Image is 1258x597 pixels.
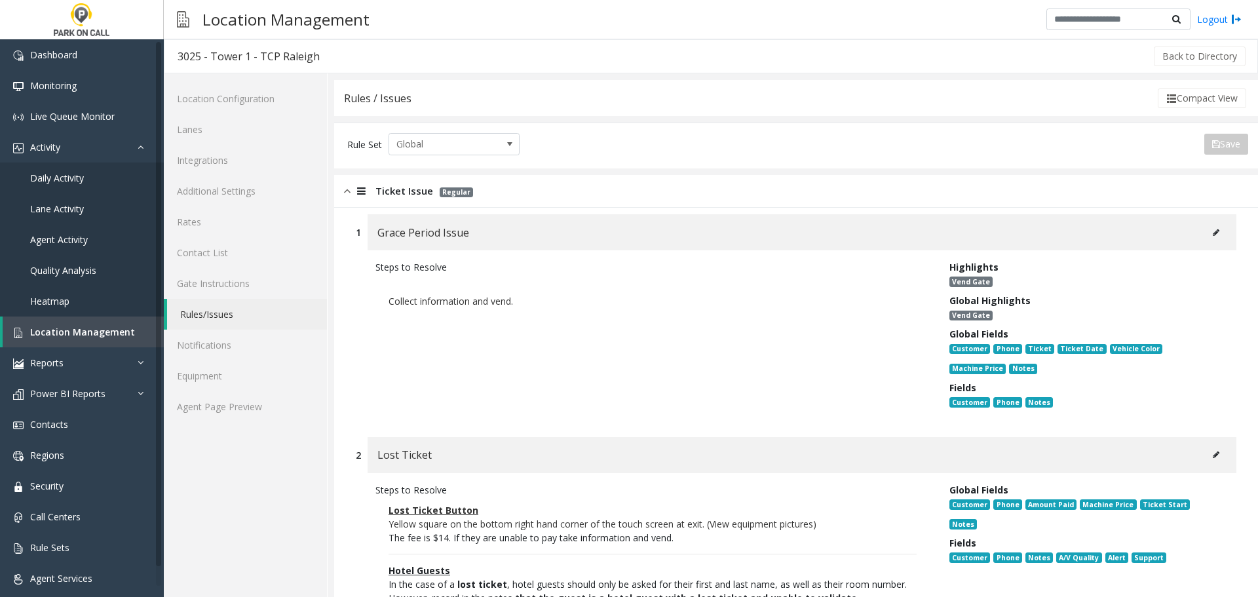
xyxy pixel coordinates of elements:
[164,176,327,206] a: Additional Settings
[1105,552,1128,563] span: Alert
[1025,344,1054,355] span: Ticket
[1231,12,1242,26] img: logout
[1140,499,1190,510] span: Ticket Start
[30,141,60,153] span: Activity
[344,183,351,199] img: opened
[1056,552,1101,563] span: A/V Quality
[164,237,327,268] a: Contact List
[30,48,77,61] span: Dashboard
[30,356,64,369] span: Reports
[177,3,189,35] img: pageIcon
[164,145,327,176] a: Integrations
[1204,134,1248,155] button: Save
[949,397,990,408] span: Customer
[30,572,92,585] span: Agent Services
[13,358,24,369] img: 'icon'
[178,48,320,65] div: 3025 - Tower 1 - TCP Raleigh
[1158,88,1246,108] button: Compact View
[356,448,361,462] div: 2
[164,206,327,237] a: Rates
[1009,364,1037,374] span: Notes
[13,112,24,123] img: 'icon'
[164,114,327,145] a: Lanes
[30,110,115,123] span: Live Queue Monitor
[949,484,1008,496] span: Global Fields
[30,79,77,92] span: Monitoring
[375,183,433,199] span: Ticket Issue
[949,537,976,549] span: Fields
[1025,397,1053,408] span: Notes
[30,172,84,184] span: Daily Activity
[389,578,455,590] span: In the case of a
[949,364,1006,374] span: Machine Price
[993,344,1021,355] span: Phone
[164,268,327,299] a: Gate Instructions
[347,133,382,155] div: Rule Set
[13,50,24,61] img: 'icon'
[164,330,327,360] a: Notifications
[13,482,24,492] img: 'icon'
[949,294,1031,307] span: Global Highlights
[1025,552,1053,563] span: Notes
[389,504,478,516] u: Lost Ticket Button
[13,328,24,338] img: 'icon'
[13,389,24,400] img: 'icon'
[164,391,327,422] a: Agent Page Preview
[13,451,24,461] img: 'icon'
[30,295,69,307] span: Heatmap
[949,381,976,394] span: Fields
[993,552,1021,563] span: Phone
[993,499,1021,510] span: Phone
[1025,499,1077,510] span: Amount Paid
[30,449,64,461] span: Regions
[164,360,327,391] a: Equipment
[377,224,469,241] span: Grace Period Issue
[13,143,24,153] img: 'icon'
[13,512,24,523] img: 'icon'
[13,574,24,585] img: 'icon'
[30,264,96,277] span: Quality Analysis
[949,499,990,510] span: Customer
[949,519,977,530] span: Notes
[30,326,135,338] span: Location Management
[389,564,450,577] u: Hotel Guests
[949,552,990,563] span: Customer
[375,483,930,497] div: Steps to Resolve
[457,578,507,590] span: lost ticket
[1132,552,1166,563] span: Support
[30,510,81,523] span: Call Centers
[30,202,84,215] span: Lane Activity
[164,83,327,114] a: Location Configuration
[949,261,999,273] span: Highlights
[1080,499,1136,510] span: Machine Price
[1058,344,1106,355] span: Ticket Date
[13,420,24,431] img: 'icon'
[993,397,1021,408] span: Phone
[375,260,930,274] div: Steps to Resolve
[440,187,473,197] span: Regular
[389,134,493,155] span: Global
[196,3,376,35] h3: Location Management
[1110,344,1162,355] span: Vehicle Color
[389,531,917,545] p: The fee is $14. If they are unable to pay take information and vend.
[949,311,993,321] span: Vend Gate
[949,277,993,287] span: Vend Gate
[3,317,164,347] a: Location Management
[949,328,1008,340] span: Global Fields
[30,387,105,400] span: Power BI Reports
[30,418,68,431] span: Contacts
[949,344,990,355] span: Customer
[344,90,411,107] div: Rules / Issues
[377,446,432,463] span: Lost Ticket
[1154,47,1246,66] button: Back to Directory
[389,294,917,308] div: Collect information and vend.
[1197,12,1242,26] a: Logout
[30,541,69,554] span: Rule Sets
[167,299,327,330] a: Rules/Issues
[389,518,816,530] span: Yellow square on the bottom right hand corner of the touch screen at exit. (View equipment pictures)
[13,81,24,92] img: 'icon'
[30,233,88,246] span: Agent Activity
[13,543,24,554] img: 'icon'
[356,225,361,239] div: 1
[30,480,64,492] span: Security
